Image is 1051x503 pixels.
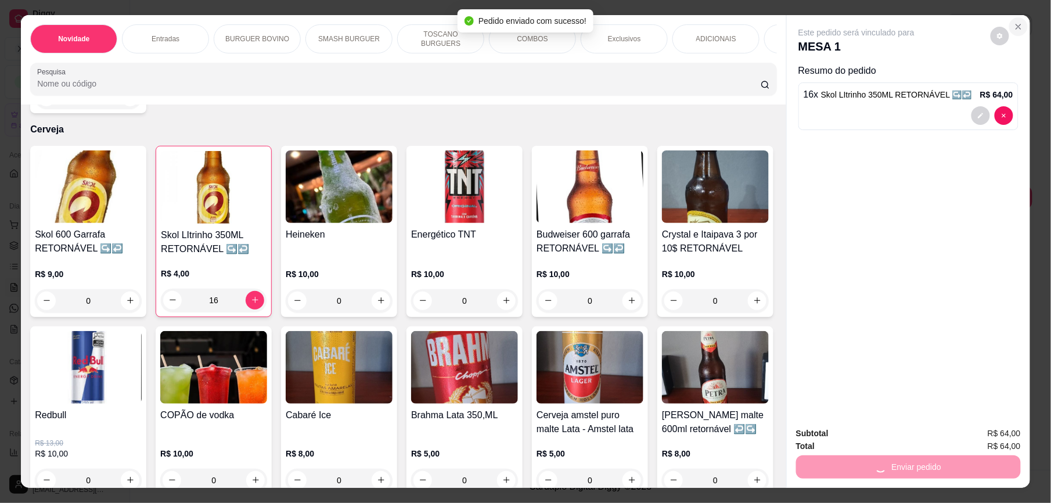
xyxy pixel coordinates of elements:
[821,90,972,99] span: Skol LItrinho 350ML RETORNÁVEL ↪️↩️
[662,448,769,459] p: R$ 8,00
[160,408,267,422] h4: COPÃO de vodka
[539,292,557,310] button: decrease-product-quantity
[971,106,990,125] button: decrease-product-quantity
[798,27,915,38] p: Este pedido será vinculado para
[988,427,1021,440] span: R$ 64,00
[411,150,518,223] img: product-image
[539,471,557,490] button: decrease-product-quantity
[35,331,142,404] img: product-image
[37,292,56,310] button: decrease-product-quantity
[160,331,267,404] img: product-image
[413,292,432,310] button: decrease-product-quantity
[537,228,643,256] h4: Budweiser 600 garrafa RETORNÁVEL ↪️↩️
[372,471,390,490] button: increase-product-quantity
[1009,17,1028,36] button: Close
[407,30,474,48] p: TOSCANO BURGUERS
[30,123,777,136] p: Cerveja
[537,448,643,459] p: R$ 5,00
[161,151,267,224] img: product-image
[286,268,393,280] p: R$ 10,00
[288,471,307,490] button: decrease-product-quantity
[288,292,307,310] button: decrease-product-quantity
[798,64,1018,78] p: Resumo do pedido
[748,292,766,310] button: increase-product-quantity
[798,38,915,55] p: MESA 1
[35,408,142,422] h4: Redbull
[286,448,393,459] p: R$ 8,00
[225,34,289,44] p: BURGUER BOVINO
[152,34,179,44] p: Entradas
[537,331,643,404] img: product-image
[286,408,393,422] h4: Cabaré Ice
[517,34,548,44] p: COMBOS
[121,292,139,310] button: increase-product-quantity
[537,268,643,280] p: R$ 10,00
[413,471,432,490] button: decrease-product-quantity
[411,448,518,459] p: R$ 5,00
[622,292,641,310] button: increase-product-quantity
[411,268,518,280] p: R$ 10,00
[980,89,1013,100] p: R$ 64,00
[497,292,516,310] button: increase-product-quantity
[35,439,142,448] p: R$ 13,00
[37,78,761,89] input: Pesquisa
[662,228,769,256] h4: Crystal e Itaipava 3 por 10$ RETORNÁVEL
[121,471,139,490] button: increase-product-quantity
[161,268,267,279] p: R$ 4,00
[163,471,181,490] button: decrease-product-quantity
[537,408,643,436] h4: Cerveja amstel puro malte Lata - Amstel lata
[411,331,518,404] img: product-image
[537,150,643,223] img: product-image
[411,228,518,242] h4: Energético TNT
[35,150,142,223] img: product-image
[286,228,393,242] h4: Heineken
[796,441,815,451] strong: Total
[696,34,736,44] p: ADICIONAIS
[664,292,683,310] button: decrease-product-quantity
[372,292,390,310] button: increase-product-quantity
[35,268,142,280] p: R$ 9,00
[796,429,829,438] strong: Subtotal
[988,440,1021,452] span: R$ 64,00
[991,27,1009,45] button: decrease-product-quantity
[35,448,142,459] p: R$ 10,00
[662,331,769,404] img: product-image
[246,471,265,490] button: increase-product-quantity
[478,16,586,26] span: Pedido enviado com sucesso!
[35,228,142,256] h4: Skol 600 Garrafa RETORNÁVEL ↪️↩️
[286,150,393,223] img: product-image
[622,471,641,490] button: increase-product-quantity
[774,30,841,48] p: Refrigerante e Não alcoólico
[662,150,769,223] img: product-image
[662,268,769,280] p: R$ 10,00
[995,106,1013,125] button: decrease-product-quantity
[662,408,769,436] h4: [PERSON_NAME] malte 600ml retornável ↩️↪️
[246,291,264,310] button: increase-product-quantity
[411,408,518,422] h4: Brahma Lata 350,ML
[664,471,683,490] button: decrease-product-quantity
[58,34,89,44] p: Novidade
[37,67,70,77] label: Pesquisa
[608,34,641,44] p: Exclusivos
[748,471,766,490] button: increase-product-quantity
[318,34,380,44] p: SMASH BURGUER
[804,88,972,102] p: 16 x
[161,228,267,256] h4: Skol LItrinho 350ML RETORNÁVEL ↪️↩️
[497,471,516,490] button: increase-product-quantity
[163,291,182,310] button: decrease-product-quantity
[37,471,56,490] button: decrease-product-quantity
[286,331,393,404] img: product-image
[465,16,474,26] span: check-circle
[160,448,267,459] p: R$ 10,00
